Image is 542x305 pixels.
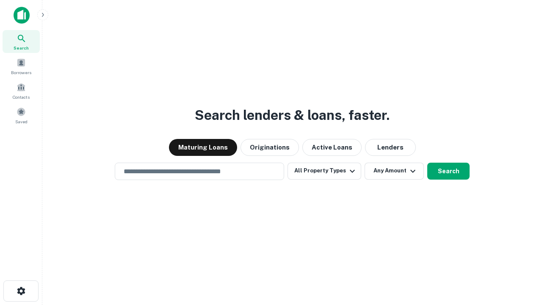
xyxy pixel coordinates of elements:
[241,139,299,156] button: Originations
[15,118,28,125] span: Saved
[3,104,40,127] a: Saved
[365,139,416,156] button: Lenders
[302,139,362,156] button: Active Loans
[365,163,424,180] button: Any Amount
[11,69,31,76] span: Borrowers
[3,55,40,78] a: Borrowers
[427,163,470,180] button: Search
[14,44,29,51] span: Search
[3,79,40,102] a: Contacts
[500,237,542,278] iframe: Chat Widget
[14,7,30,24] img: capitalize-icon.png
[169,139,237,156] button: Maturing Loans
[288,163,361,180] button: All Property Types
[3,30,40,53] a: Search
[13,94,30,100] span: Contacts
[195,105,390,125] h3: Search lenders & loans, faster.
